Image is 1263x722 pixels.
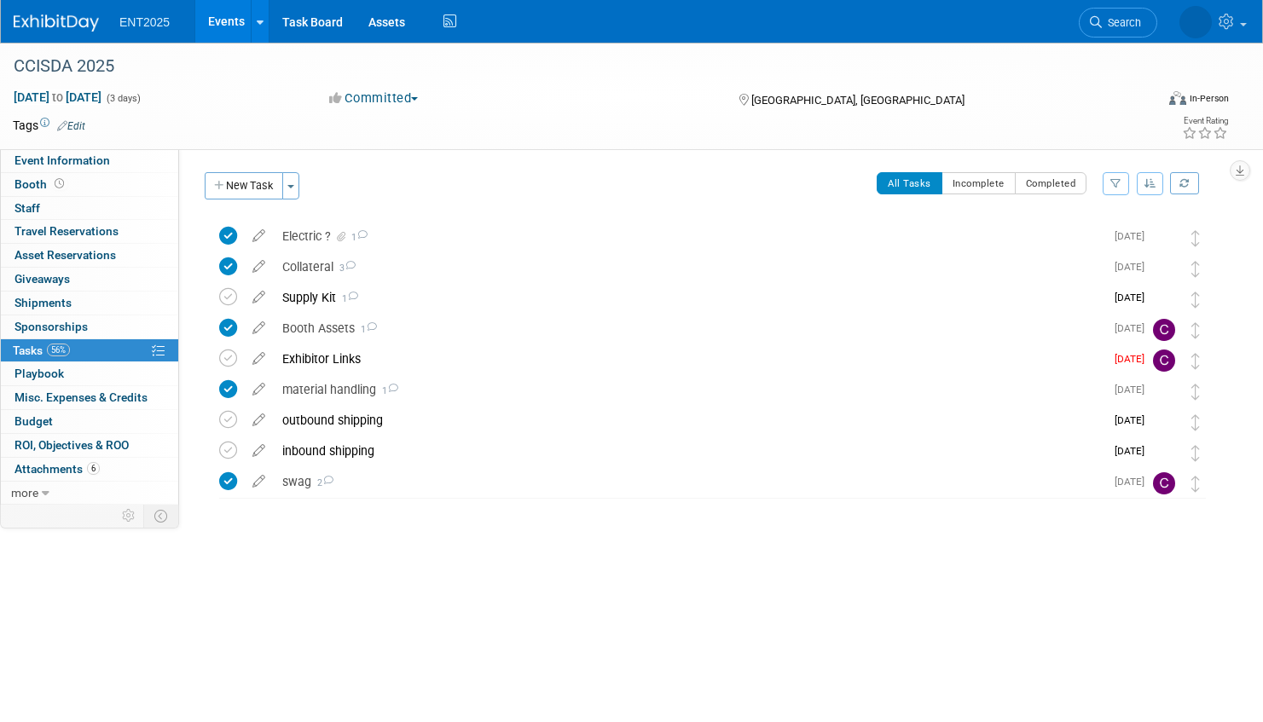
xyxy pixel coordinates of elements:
span: Asset Reservations [14,248,116,262]
td: Personalize Event Tab Strip [114,505,144,527]
a: Booth [1,173,178,196]
img: Colleen Mueller [1153,472,1175,494]
div: Collateral [274,252,1104,281]
button: Completed [1015,172,1087,194]
a: Edit [57,120,85,132]
i: Move task [1191,322,1200,338]
a: Staff [1,197,178,220]
span: more [11,486,38,500]
span: [DATE] [1115,353,1153,365]
a: edit [244,321,274,336]
i: Move task [1191,292,1200,308]
span: [DATE] [1115,445,1153,457]
span: Giveaways [14,272,70,286]
span: Playbook [14,367,64,380]
a: Misc. Expenses & Credits [1,386,178,409]
i: Move task [1191,261,1200,277]
div: In-Person [1189,92,1229,105]
a: edit [244,382,274,397]
span: ENT2025 [119,15,170,29]
div: Booth Assets [274,314,1104,343]
img: Rose Bodin [1153,288,1175,310]
img: Rose Bodin [1153,442,1175,464]
div: Event Format [1047,89,1229,114]
a: Asset Reservations [1,244,178,267]
i: Move task [1191,445,1200,461]
span: Booth [14,177,67,191]
span: Misc. Expenses & Credits [14,390,148,404]
div: Supply Kit [274,283,1104,312]
a: Giveaways [1,268,178,291]
span: [DATE] [DATE] [13,90,102,105]
div: outbound shipping [274,406,1104,435]
a: Sponsorships [1,315,178,338]
a: edit [244,474,274,489]
a: Refresh [1170,172,1199,194]
button: New Task [205,172,283,199]
td: Tags [13,117,85,134]
a: edit [244,290,274,305]
span: Shipments [14,296,72,309]
a: Travel Reservations [1,220,178,243]
button: Committed [323,90,425,107]
a: Shipments [1,292,178,315]
span: [DATE] [1115,322,1153,334]
span: Attachments [14,462,100,476]
span: 3 [333,263,356,274]
span: 1 [349,232,368,243]
span: Search [1102,16,1141,29]
div: Exhibitor Links [274,344,1104,373]
span: 56% [47,344,70,356]
span: [DATE] [1115,230,1153,242]
span: 1 [336,293,358,304]
span: [DATE] [1115,384,1153,396]
img: Rose Bodin [1153,380,1175,402]
span: Travel Reservations [14,224,119,238]
span: (3 days) [105,93,141,104]
i: Move task [1191,476,1200,492]
span: [DATE] [1115,292,1153,303]
img: Rose Bodin [1179,6,1212,38]
img: ExhibitDay [14,14,99,32]
div: CCISDA 2025 [8,51,1126,82]
button: All Tasks [877,172,942,194]
div: material handling [274,375,1104,404]
a: Search [1079,8,1157,38]
span: [GEOGRAPHIC_DATA], [GEOGRAPHIC_DATA] [751,94,965,107]
span: Booth not reserved yet [51,177,67,190]
span: 1 [376,385,398,396]
div: Electric ? [274,222,1104,251]
span: Staff [14,201,40,215]
span: Budget [14,414,53,428]
span: 2 [311,477,333,488]
a: ROI, Objectives & ROO [1,434,178,457]
i: Move task [1191,384,1200,400]
div: inbound shipping [274,436,1104,465]
a: Budget [1,410,178,433]
span: to [49,90,66,104]
span: ROI, Objectives & ROO [14,438,129,452]
span: 6 [87,462,100,475]
a: Attachments6 [1,458,178,481]
img: Format-Inperson.png [1169,91,1186,105]
a: edit [244,413,274,428]
span: [DATE] [1115,414,1153,426]
a: edit [244,228,274,244]
div: swag [274,467,1104,496]
img: Rose Bodin [1153,227,1175,249]
td: Toggle Event Tabs [144,505,179,527]
a: more [1,482,178,505]
span: Event Information [14,153,110,167]
a: Event Information [1,149,178,172]
span: Sponsorships [14,320,88,333]
img: Rose Bodin [1153,411,1175,433]
button: Incomplete [941,172,1016,194]
a: edit [244,259,274,274]
img: Colleen Mueller [1153,349,1175,372]
a: edit [244,351,274,367]
span: Tasks [13,344,70,357]
i: Move task [1191,353,1200,369]
img: Rose Bodin [1153,257,1175,280]
img: Colleen Mueller [1153,319,1175,341]
i: Move task [1191,230,1200,246]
